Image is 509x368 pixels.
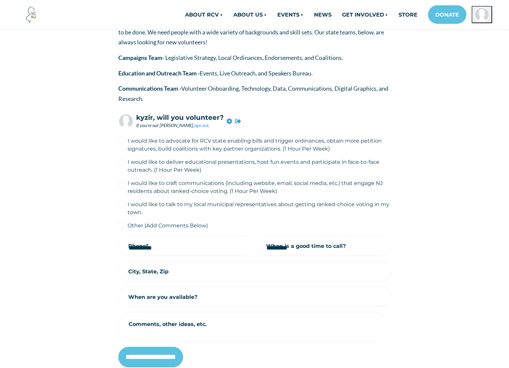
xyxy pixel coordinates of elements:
[118,68,391,78] p: Events, Live Outreach, and Speakers Bureau.
[393,8,423,21] a: STORE
[128,221,208,229] label: Other (Add Comments Below)
[118,83,391,104] p: Volunteer Onboarding, Technology, Data, Communications, Digital Graphics, and Research.
[118,53,391,63] p: - Legislative Strategy, Local Ordinances, Endorsements, and Coalitions.
[337,8,393,21] a: GET INVOLVED
[22,6,40,23] img: Voter Choice NJ
[194,122,209,128] a: sign out
[118,85,181,92] strong: Communications Team -
[118,54,162,61] strong: Campaigns Team
[272,8,309,21] a: EVENTS
[118,5,492,24] nav: Main navigation
[180,8,228,21] a: ABOUT RCV
[136,122,210,128] i: If you're not [PERSON_NAME], .
[128,137,391,153] label: I would like to advocate for RCV state enabling bills and trigger ordinances, obtain more petitio...
[428,5,466,24] a: DONATE
[474,7,489,22] img: kyzir johnson
[472,6,492,23] button: Open profile menu for kyzir johnson
[128,158,391,174] label: I would like to deliver educational presentations, host fun events and participate in face-to-fac...
[118,114,134,129] img: kyzir johnson
[128,200,391,216] label: I would like to talk to my local municipal representatives about getting ranked-choice voting in ...
[128,179,391,195] label: I would like to craft communications (including website, email, social media, etc.) that engage N...
[118,69,200,77] strong: Education and Outreach Team -
[228,8,272,21] a: ABOUT US
[309,8,337,21] a: NEWS
[136,114,224,122] h5: kyzir, will you volunteer?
